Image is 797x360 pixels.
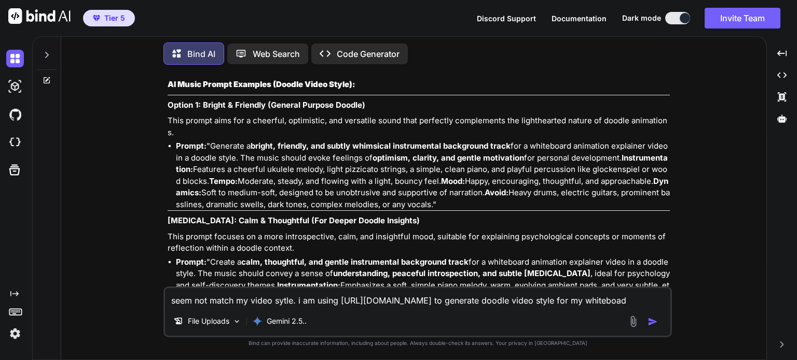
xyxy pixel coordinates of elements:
[477,13,536,24] button: Discord Support
[648,316,658,327] img: icon
[705,8,780,28] button: Invite Team
[485,188,509,197] strong: Avoid:
[232,317,241,326] img: Pick Models
[176,256,670,338] li: "Create a for a whiteboard animation explainer video in a doodle style. The music should convey a...
[552,13,607,24] button: Documentation
[6,50,24,67] img: darkChat
[188,316,229,326] p: File Uploads
[176,141,207,151] strong: Prompt:
[477,14,536,23] span: Discord Support
[252,316,263,326] img: Gemini 2.5 flash
[168,231,670,254] p: This prompt focuses on a more introspective, calm, and insightful mood, suitable for explaining p...
[168,79,355,89] strong: AI Music Prompt Examples (Doodle Video Style):
[176,140,670,210] li: "Generate a for a whiteboard animation explainer video in a doodle style. The music should evoke ...
[93,15,100,21] img: premium
[6,325,24,342] img: settings
[441,176,465,186] strong: Mood:
[168,115,670,138] p: This prompt aims for a cheerful, optimistic, and versatile sound that perfectly complements the l...
[277,280,340,290] strong: Instrumentation:
[251,141,511,151] strong: bright, friendly, and subtly whimsical instrumental background track
[209,176,238,186] strong: Tempo:
[187,48,215,60] p: Bind AI
[6,134,24,151] img: cloudideIcon
[622,13,661,23] span: Dark mode
[6,78,24,95] img: darkAi-studio
[337,48,400,60] p: Code Generator
[163,339,672,347] p: Bind can provide inaccurate information, including about people. Always double-check its answers....
[552,14,607,23] span: Documentation
[83,10,135,26] button: premiumTier 5
[241,257,469,267] strong: calm, thoughtful, and gentle instrumental background track
[373,153,524,163] strong: optimism, clarity, and gentle motivation
[168,215,420,225] strong: [MEDICAL_DATA]: Calm & Thoughtful (For Deeper Doodle Insights)
[253,48,300,60] p: Web Search
[176,257,207,267] strong: Prompt:
[168,100,365,110] strong: Option 1: Bright & Friendly (General Purpose Doodle)
[6,106,24,123] img: githubDark
[267,316,307,326] p: Gemini 2.5..
[627,315,639,327] img: attachment
[333,268,590,278] strong: understanding, peaceful introspection, and subtle [MEDICAL_DATA]
[104,13,125,23] span: Tier 5
[8,8,71,24] img: Bind AI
